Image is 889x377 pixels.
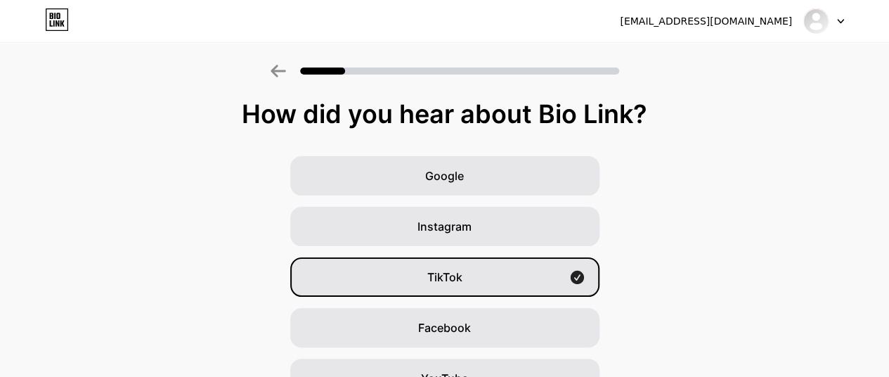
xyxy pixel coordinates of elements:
span: Facebook [418,319,471,336]
span: TikTok [427,269,462,286]
span: Instagram [417,218,472,235]
div: How did you hear about Bio Link? [7,100,882,128]
div: [EMAIL_ADDRESS][DOMAIN_NAME] [620,14,792,29]
img: Reonald Lagarense [803,8,829,34]
span: Google [425,167,464,184]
